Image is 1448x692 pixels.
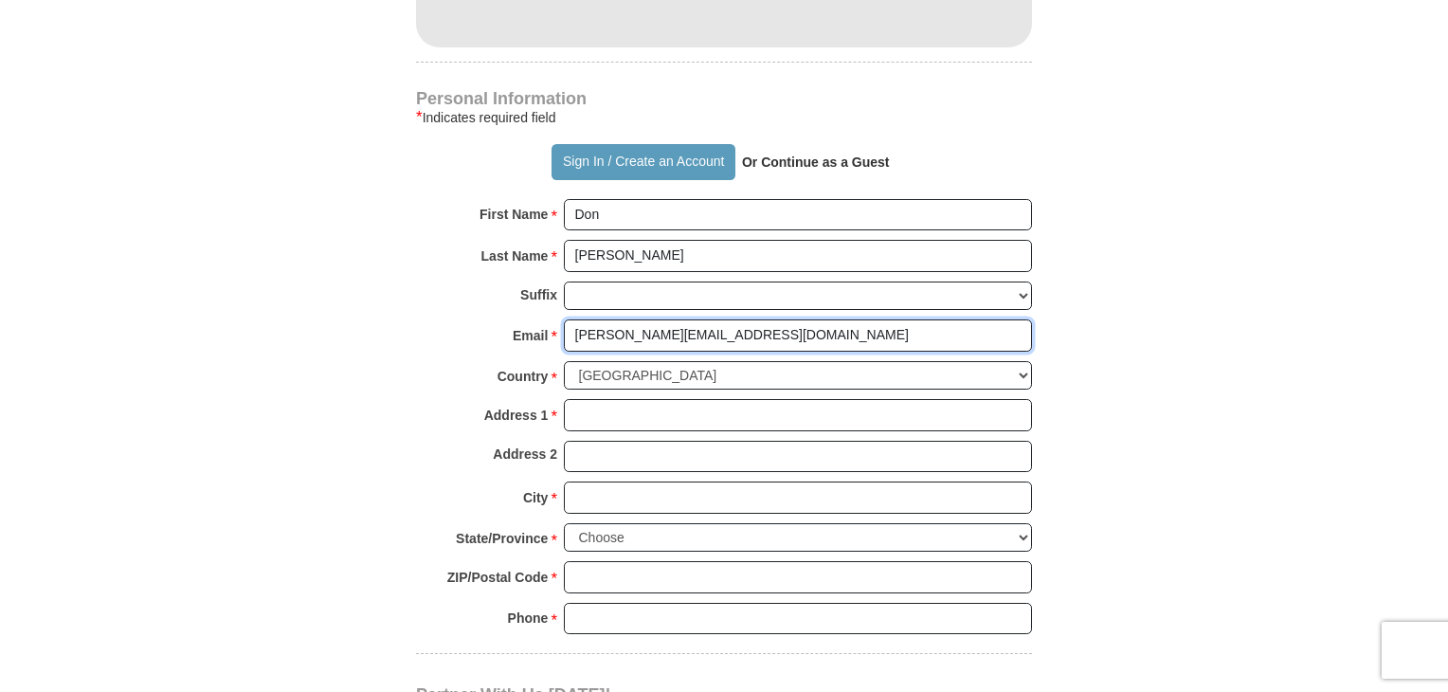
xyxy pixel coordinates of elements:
[508,605,549,631] strong: Phone
[552,144,734,180] button: Sign In / Create an Account
[520,282,557,308] strong: Suffix
[447,564,549,591] strong: ZIP/Postal Code
[498,363,549,390] strong: Country
[742,155,890,170] strong: Or Continue as a Guest
[481,243,549,269] strong: Last Name
[484,402,549,428] strong: Address 1
[480,201,548,228] strong: First Name
[456,525,548,552] strong: State/Province
[416,91,1032,106] h4: Personal Information
[523,484,548,511] strong: City
[416,106,1032,129] div: Indicates required field
[493,441,557,467] strong: Address 2
[513,322,548,349] strong: Email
